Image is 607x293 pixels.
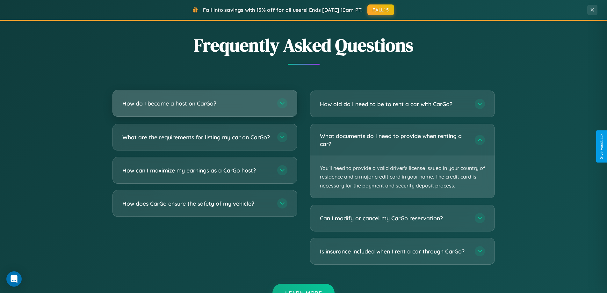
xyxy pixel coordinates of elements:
[367,4,394,15] button: FALL15
[112,33,495,57] h2: Frequently Asked Questions
[320,247,468,255] h3: Is insurance included when I rent a car through CarGo?
[122,200,271,208] h3: How does CarGo ensure the safety of my vehicle?
[320,214,468,222] h3: Can I modify or cancel my CarGo reservation?
[320,132,468,148] h3: What documents do I need to provide when renting a car?
[203,7,363,13] span: Fall into savings with 15% off for all users! Ends [DATE] 10am PT.
[122,99,271,107] h3: How do I become a host on CarGo?
[599,134,604,159] div: Give Feedback
[122,166,271,174] h3: How can I maximize my earnings as a CarGo host?
[320,100,468,108] h3: How old do I need to be to rent a car with CarGo?
[122,133,271,141] h3: What are the requirements for listing my car on CarGo?
[6,271,22,287] div: Open Intercom Messenger
[310,156,495,198] p: You'll need to provide a valid driver's license issued in your country of residence and a major c...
